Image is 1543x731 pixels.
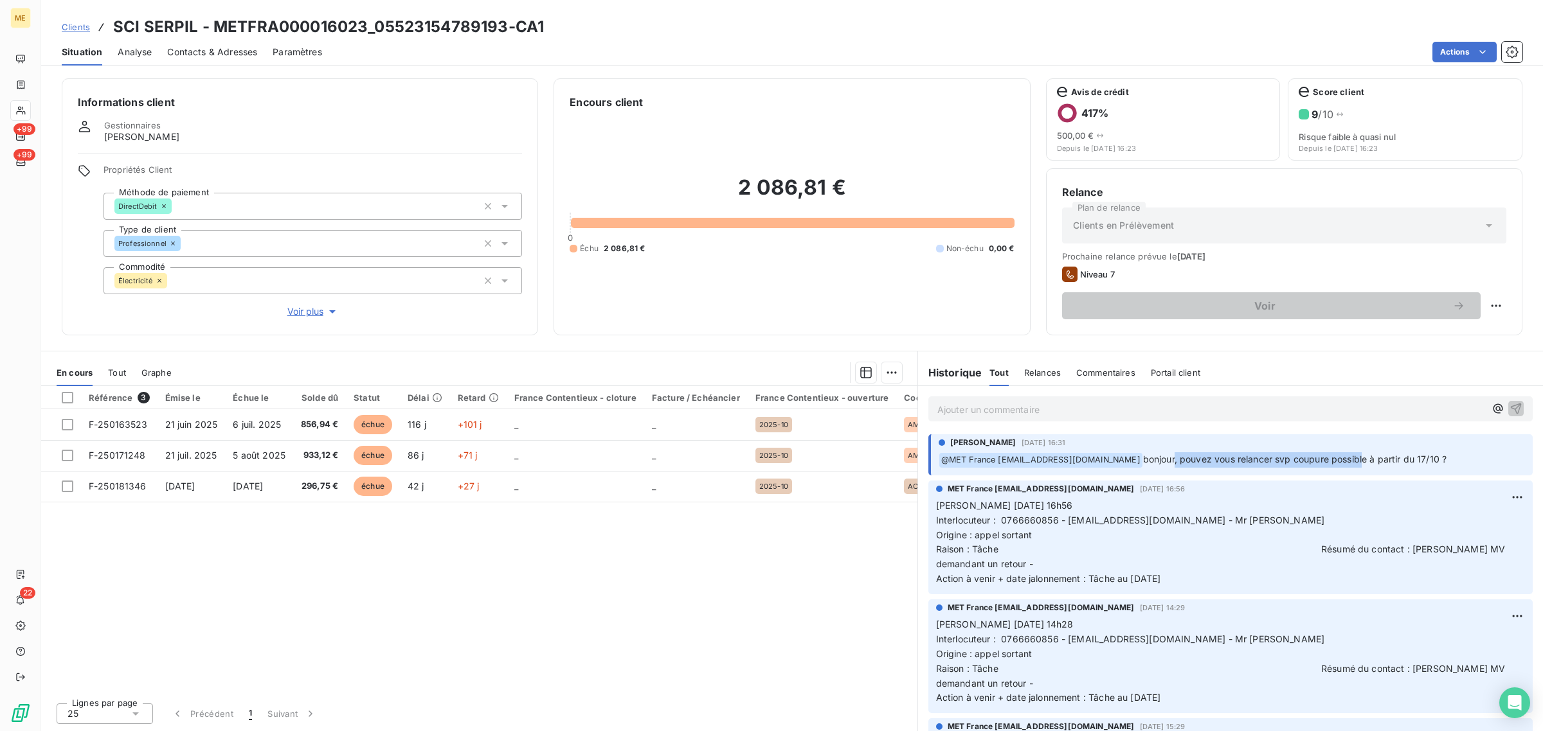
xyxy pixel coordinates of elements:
[936,663,1508,689] span: Raison : Tâche Résumé du contact : [PERSON_NAME] MV demandant un retour -
[759,482,788,490] span: 2025-10
[14,149,35,161] span: +99
[936,573,1161,584] span: Action à venir + date jalonnement : Tâche au [DATE]
[1432,42,1497,62] button: Actions
[1312,107,1333,122] h6: / 10
[165,450,217,461] span: 21 juil. 2025
[936,500,1073,511] span: [PERSON_NAME] [DATE] 16h56
[1140,485,1186,493] span: [DATE] 16:56
[118,240,167,247] span: Professionnel
[755,392,889,403] div: France Contentieux - ouverture
[104,130,179,143] span: [PERSON_NAME]
[181,238,191,249] input: Ajouter une valeur
[908,421,964,428] span: AM04 Fonds insuffisants
[939,453,1142,468] span: @ MET France [EMAIL_ADDRESS][DOMAIN_NAME]
[165,419,218,430] span: 21 juin 2025
[1076,367,1135,378] span: Commentaires
[287,305,339,318] span: Voir plus
[1299,145,1511,152] span: Depuis le [DATE] 16:23
[918,365,982,380] h6: Historique
[1062,184,1506,200] h6: Relance
[104,304,522,319] button: Voir plus
[604,243,645,254] span: 2 086,81 €
[62,22,90,32] span: Clients
[62,21,90,33] a: Clients
[936,529,1032,540] span: Origine : appel sortant
[568,233,573,243] span: 0
[652,450,656,461] span: _
[458,480,480,491] span: +27 j
[408,392,442,403] div: Délai
[10,8,31,28] div: ME
[301,418,338,431] span: 856,94 €
[20,587,35,599] span: 22
[78,94,522,110] h6: Informations client
[570,94,643,110] h6: Encours client
[936,692,1161,703] span: Action à venir + date jalonnement : Tâche au [DATE]
[249,707,252,720] span: 1
[233,480,263,491] span: [DATE]
[1071,87,1129,97] span: Avis de crédit
[113,15,544,39] h3: SCI SERPIL - METFRA000016023_05523154789193-CA1
[354,392,392,403] div: Statut
[1062,251,1506,261] span: Prochaine relance prévue le
[1022,439,1066,446] span: [DATE] 16:31
[458,450,478,461] span: +71 j
[1143,454,1447,464] span: bonjour, pouvez vous relancer svp coupure possible à partir du 17/10 ?
[89,392,150,403] div: Référence
[104,164,522,182] span: Propriétés Client
[652,419,656,430] span: _
[104,120,161,130] span: Gestionnaires
[1299,132,1511,142] span: Risque faible à quasi nul
[163,700,241,727] button: Précédent
[948,483,1135,495] span: MET France [EMAIL_ADDRESS][DOMAIN_NAME]
[1057,130,1094,141] span: 500,00 €
[172,200,182,212] input: Ajouter une valeur
[904,392,980,403] div: Code dernier rejet
[908,482,964,490] span: AC04 Compte clos
[408,450,424,461] span: 86 j
[108,367,126,378] span: Tout
[167,46,257,58] span: Contacts & Adresses
[950,437,1016,448] span: [PERSON_NAME]
[652,480,656,491] span: _
[1140,604,1186,612] span: [DATE] 14:29
[1073,219,1174,232] span: Clients en Prélèvement
[1081,107,1109,119] h6: 417 %
[458,392,499,403] div: Retard
[118,202,158,210] span: DirectDebit
[14,123,35,135] span: +99
[652,392,740,403] div: Facture / Echéancier
[759,421,788,428] span: 2025-10
[1057,145,1270,152] span: Depuis le [DATE] 16:23
[936,648,1032,659] span: Origine : appel sortant
[233,392,285,403] div: Échue le
[241,700,260,727] button: 1
[89,450,146,461] span: F-250171248
[1080,269,1115,279] span: Niveau 7
[233,450,285,461] span: 5 août 2025
[989,243,1015,254] span: 0,00 €
[301,392,338,403] div: Solde dû
[167,275,177,286] input: Ajouter une valeur
[165,480,195,491] span: [DATE]
[936,515,1325,525] span: Interlocuteur : 0766660856 - [EMAIL_ADDRESS][DOMAIN_NAME] - Mr [PERSON_NAME]
[354,415,392,434] span: échue
[936,633,1325,644] span: Interlocuteur : 0766660856 - [EMAIL_ADDRESS][DOMAIN_NAME] - Mr [PERSON_NAME]
[946,243,984,254] span: Non-échu
[1078,301,1452,311] span: Voir
[408,419,426,430] span: 116 j
[514,392,636,403] div: France Contentieux - cloture
[68,707,78,720] span: 25
[89,480,147,491] span: F-250181346
[514,419,518,430] span: _
[948,602,1135,613] span: MET France [EMAIL_ADDRESS][DOMAIN_NAME]
[260,700,325,727] button: Suivant
[354,446,392,465] span: échue
[10,703,31,723] img: Logo LeanPay
[580,243,599,254] span: Échu
[165,392,218,403] div: Émise le
[62,46,102,58] span: Situation
[458,419,482,430] span: +101 j
[301,480,338,493] span: 296,75 €
[1499,687,1530,718] div: Open Intercom Messenger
